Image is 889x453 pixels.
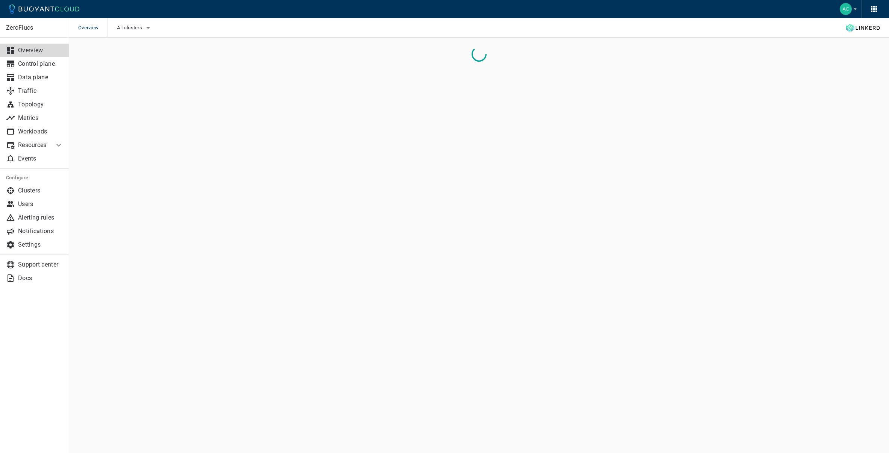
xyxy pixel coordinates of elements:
[18,274,63,282] p: Docs
[18,47,63,54] p: Overview
[18,187,63,194] p: Clusters
[18,128,63,135] p: Workloads
[18,141,48,149] p: Resources
[18,227,63,235] p: Notifications
[18,87,63,95] p: Traffic
[78,18,108,38] span: Overview
[117,22,153,33] button: All clusters
[6,24,63,32] p: ZeroFlucs
[18,114,63,122] p: Metrics
[18,155,63,162] p: Events
[18,241,63,248] p: Settings
[18,60,63,68] p: Control plane
[117,25,144,31] span: All clusters
[18,214,63,221] p: Alerting rules
[6,175,63,181] h5: Configure
[18,200,63,208] p: Users
[840,3,852,15] img: Accounts Payable
[18,74,63,81] p: Data plane
[18,101,63,108] p: Topology
[18,261,63,268] p: Support center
